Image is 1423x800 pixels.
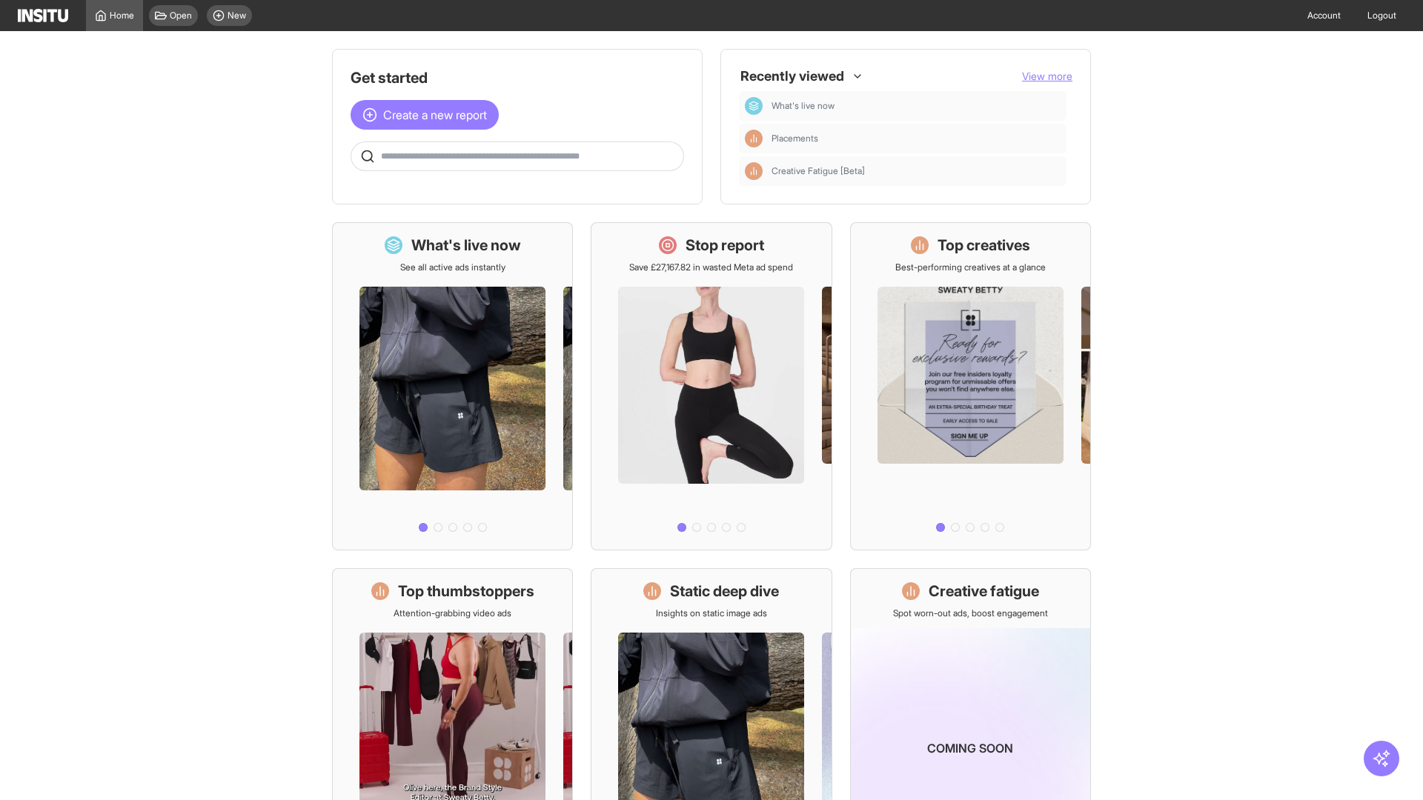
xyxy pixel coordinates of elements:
h1: Get started [351,67,684,88]
button: Create a new report [351,100,499,130]
a: Top creativesBest-performing creatives at a glance [850,222,1091,550]
span: Creative Fatigue [Beta] [772,165,1061,177]
p: See all active ads instantly [400,261,505,273]
p: Save £27,167.82 in wasted Meta ad spend [629,261,793,273]
p: Attention-grabbing video ads [394,607,511,619]
span: Placements [772,133,818,144]
h1: Top creatives [938,235,1030,256]
p: Insights on static image ads [656,607,767,619]
span: What's live now [772,100,1061,112]
a: Stop reportSave £27,167.82 in wasted Meta ad spend [591,222,832,550]
img: Logo [18,9,68,22]
span: Creative Fatigue [Beta] [772,165,865,177]
p: Best-performing creatives at a glance [895,261,1046,273]
span: View more [1022,70,1072,82]
div: Insights [745,162,763,180]
span: Home [110,10,134,21]
span: Create a new report [383,106,487,124]
button: View more [1022,69,1072,84]
span: What's live now [772,100,835,112]
div: Insights [745,130,763,147]
span: Open [170,10,192,21]
h1: Top thumbstoppers [398,581,534,601]
span: New [228,10,246,21]
a: What's live nowSee all active ads instantly [332,222,573,550]
div: Dashboard [745,97,763,115]
h1: Stop report [686,235,764,256]
span: Placements [772,133,1061,144]
h1: Static deep dive [670,581,779,601]
h1: What's live now [411,235,521,256]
